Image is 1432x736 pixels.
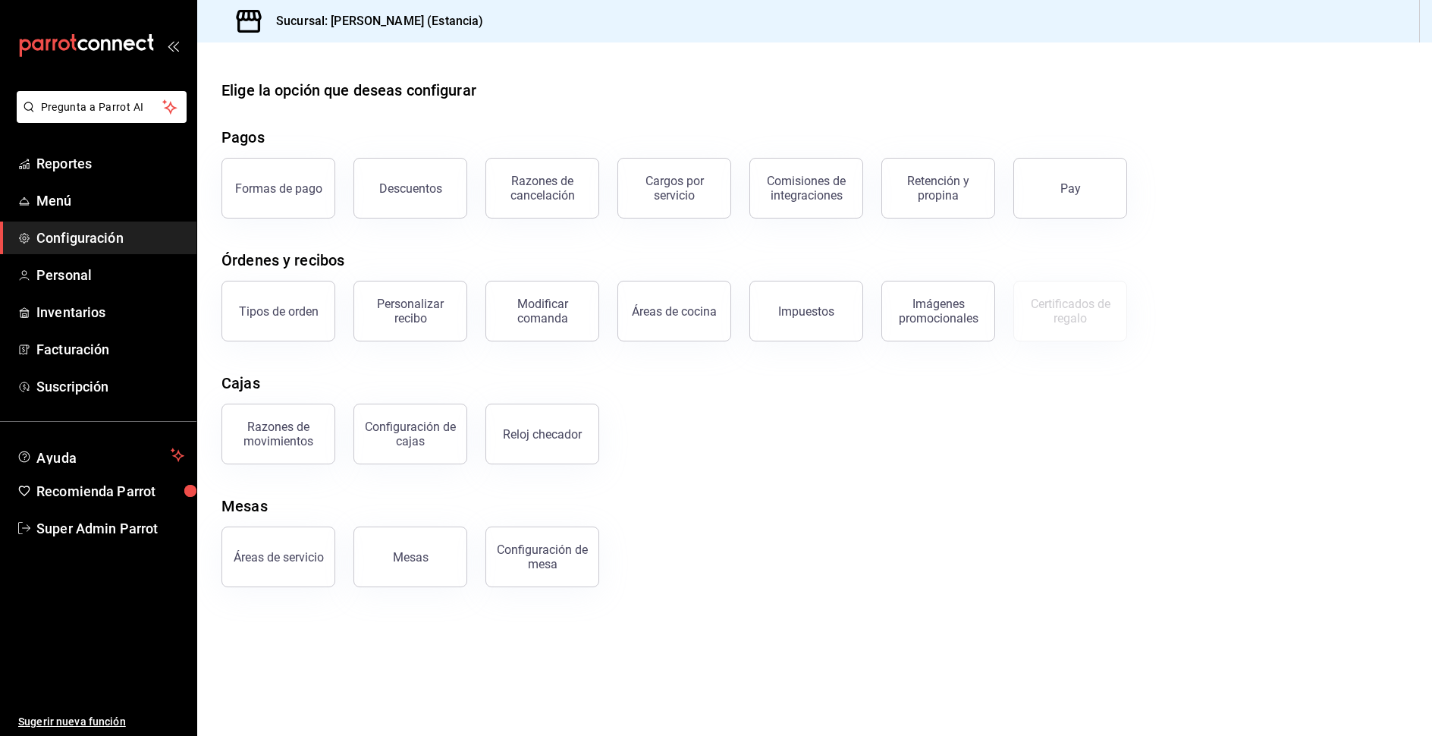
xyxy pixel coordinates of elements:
div: Configuración de mesa [495,543,589,571]
span: Inventarios [36,302,184,322]
div: Áreas de cocina [632,304,717,319]
div: Reloj checador [503,427,582,442]
div: Mesas [221,495,268,517]
span: Configuración [36,228,184,248]
div: Órdenes y recibos [221,249,344,272]
span: Sugerir nueva función [18,714,184,730]
button: Reloj checador [485,404,599,464]
button: Pay [1013,158,1127,219]
button: Imágenes promocionales [881,281,995,341]
div: Razones de cancelación [495,174,589,203]
button: Comisiones de integraciones [749,158,863,219]
button: Configuración de cajas [353,404,467,464]
div: Elige la opción que deseas configurar [221,79,476,102]
div: Personalizar recibo [363,297,457,326]
button: Tipos de orden [221,281,335,341]
span: Facturación [36,339,184,360]
h3: Sucursal: [PERSON_NAME] (Estancia) [264,12,483,30]
div: Áreas de servicio [234,550,324,565]
button: Mesas [353,527,467,587]
div: Comisiones de integraciones [759,174,853,203]
div: Imágenes promocionales [891,297,985,326]
button: Retención y propina [881,158,995,219]
button: Personalizar recibo [353,281,467,341]
div: Mesas [393,550,429,565]
span: Recomienda Parrot [36,481,184,502]
span: Menú [36,190,184,211]
span: Ayuda [36,446,165,464]
div: Configuración de cajas [363,420,457,448]
div: Pay [1060,181,1081,196]
button: Razones de cancelación [485,158,599,219]
button: Formas de pago [221,158,335,219]
a: Pregunta a Parrot AI [11,110,187,126]
div: Certificados de regalo [1023,297,1117,326]
div: Cajas [221,372,260,395]
span: Super Admin Parrot [36,518,184,539]
button: Certificados de regalo [1013,281,1127,341]
span: Personal [36,265,184,285]
button: Descuentos [353,158,467,219]
button: Cargos por servicio [617,158,731,219]
div: Modificar comanda [495,297,589,326]
div: Razones de movimientos [231,420,325,448]
span: Reportes [36,153,184,174]
span: Pregunta a Parrot AI [41,99,163,115]
div: Cargos por servicio [627,174,721,203]
div: Descuentos [379,181,442,196]
div: Impuestos [778,304,834,319]
div: Formas de pago [235,181,322,196]
button: open_drawer_menu [167,39,179,52]
button: Razones de movimientos [221,404,335,464]
button: Áreas de cocina [617,281,731,341]
button: Configuración de mesa [485,527,599,587]
span: Suscripción [36,376,184,397]
div: Retención y propina [891,174,985,203]
button: Impuestos [749,281,863,341]
button: Áreas de servicio [221,527,335,587]
button: Pregunta a Parrot AI [17,91,187,123]
div: Tipos de orden [239,304,319,319]
div: Pagos [221,126,265,149]
button: Modificar comanda [485,281,599,341]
